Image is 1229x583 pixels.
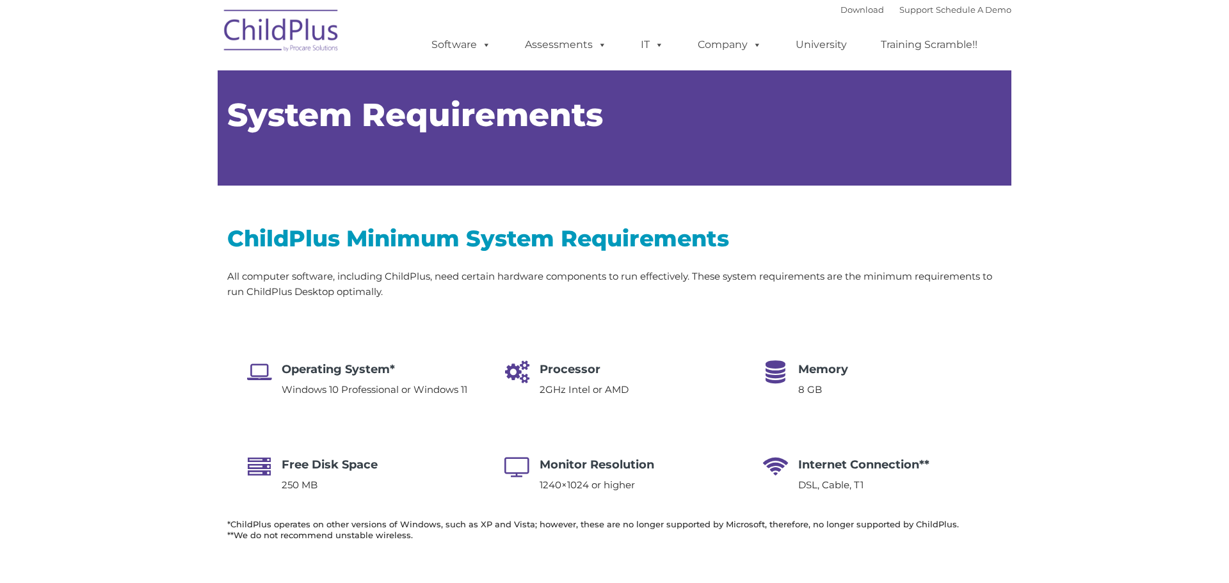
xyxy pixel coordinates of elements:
a: Company [685,32,775,58]
span: DSL, Cable, T1 [798,479,864,491]
font: | [840,4,1011,15]
h4: Operating System* [282,360,467,378]
a: Schedule A Demo [936,4,1011,15]
p: Windows 10 Professional or Windows 11 [282,382,467,397]
a: Download [840,4,884,15]
a: Assessments [512,32,620,58]
span: 2GHz Intel or AMD [540,383,629,395]
span: Processor [540,362,600,376]
a: University [783,32,860,58]
span: Internet Connection** [798,458,929,472]
p: All computer software, including ChildPlus, need certain hardware components to run effectively. ... [227,269,1002,299]
span: Monitor Resolution [540,458,654,472]
span: System Requirements [227,95,603,134]
h2: ChildPlus Minimum System Requirements [227,224,1002,253]
img: ChildPlus by Procare Solutions [218,1,346,65]
span: Free Disk Space [282,458,378,472]
a: Software [419,32,504,58]
a: Training Scramble!! [868,32,990,58]
a: IT [628,32,677,58]
span: Memory [798,362,848,376]
a: Support [899,4,933,15]
span: 8 GB [798,383,822,395]
span: 250 MB [282,479,317,491]
h6: *ChildPlus operates on other versions of Windows, such as XP and Vista; however, these are no lon... [227,519,1002,541]
span: 1240×1024 or higher [540,479,635,491]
